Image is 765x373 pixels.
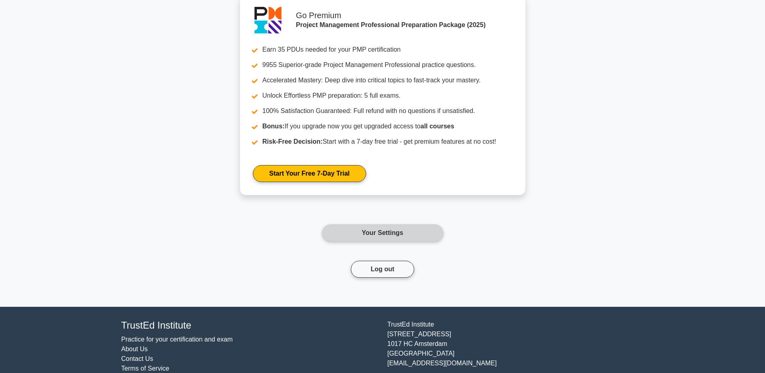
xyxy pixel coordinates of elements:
a: Terms of Service [121,365,169,372]
button: Log out [351,261,414,278]
a: Start Your Free 7-Day Trial [253,165,366,182]
h4: TrustEd Institute [121,320,378,331]
a: Contact Us [121,355,153,362]
a: Practice for your certification and exam [121,336,233,343]
a: Your Settings [322,224,443,241]
a: About Us [121,346,148,352]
